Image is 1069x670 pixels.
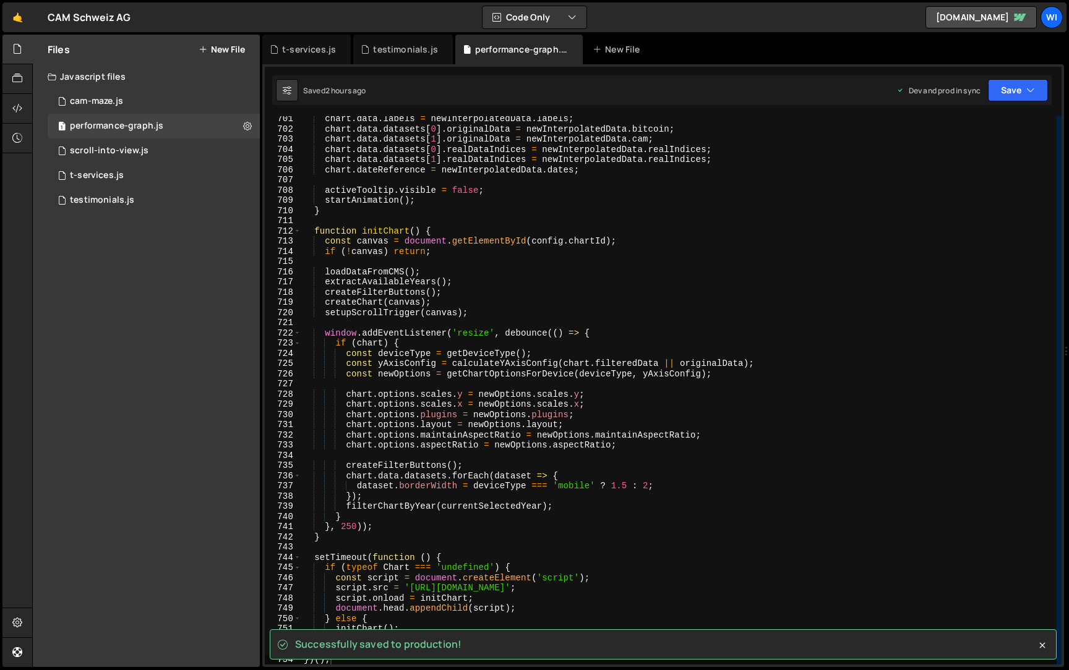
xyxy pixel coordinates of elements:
div: t-services.js [70,170,124,181]
div: 703 [265,134,301,145]
div: 723 [265,338,301,349]
div: 753 [265,644,301,655]
a: wi [1041,6,1063,28]
div: 735 [265,460,301,471]
div: 706 [265,165,301,176]
div: 722 [265,328,301,339]
button: Code Only [483,6,586,28]
div: 705 [265,155,301,165]
div: 732 [265,430,301,441]
div: 729 [265,399,301,410]
div: testimonials.js [373,43,437,56]
div: 744 [265,553,301,563]
div: 16518/45966.js [48,163,260,188]
div: 713 [265,236,301,247]
div: Saved [303,85,366,96]
h2: Files [48,43,70,56]
div: 724 [265,349,301,359]
div: 727 [265,379,301,389]
div: 734 [265,451,301,461]
div: 751 [265,624,301,634]
div: 16518/44910.js [48,138,260,163]
div: 704 [265,145,301,155]
div: Javascript files [33,64,260,89]
span: 1 [58,122,66,132]
div: 736 [265,471,301,481]
div: 717 [265,277,301,287]
div: 716 [265,267,301,278]
div: 710 [265,206,301,216]
div: 750 [265,614,301,624]
div: 715 [265,257,301,267]
a: 🤙 [2,2,33,32]
div: performance-graph.js [70,121,163,132]
div: 737 [265,481,301,491]
div: t-services.js [282,43,336,56]
div: testimonials.js [70,195,134,206]
div: 702 [265,124,301,135]
div: 749 [265,603,301,614]
div: 748 [265,593,301,604]
button: New File [199,45,245,54]
div: performance-graph.js [48,114,260,138]
div: 743 [265,542,301,553]
div: 16518/44815.js [48,89,260,114]
div: cam-maze.js [70,96,123,107]
div: 742 [265,532,301,543]
div: 709 [265,195,301,206]
div: 719 [265,297,301,308]
div: 739 [265,501,301,512]
div: 16518/45884.js [48,188,260,213]
div: 752 [265,634,301,645]
div: 741 [265,522,301,532]
div: CAM Schweiz AG [48,10,131,25]
div: 745 [265,562,301,573]
div: 738 [265,491,301,502]
button: Save [988,79,1048,101]
span: Successfully saved to production! [295,637,462,651]
div: 733 [265,440,301,451]
div: New File [593,43,645,56]
div: scroll-into-view.js [70,145,148,156]
div: 718 [265,287,301,298]
a: [DOMAIN_NAME] [925,6,1037,28]
div: 2 hours ago [325,85,366,96]
div: 754 [265,655,301,665]
div: 712 [265,226,301,237]
div: 708 [265,185,301,196]
div: 740 [265,512,301,522]
div: 725 [265,358,301,369]
div: 726 [265,369,301,380]
div: 720 [265,308,301,318]
div: 707 [265,175,301,185]
div: 711 [265,216,301,226]
div: 731 [265,420,301,430]
div: Dev and prod in sync [896,85,981,96]
div: 714 [265,247,301,257]
div: 747 [265,583,301,593]
div: 721 [265,318,301,328]
div: 701 [265,114,301,124]
div: 730 [265,410,301,420]
div: performance-graph.js [475,43,568,56]
div: 746 [265,573,301,583]
div: 728 [265,389,301,400]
